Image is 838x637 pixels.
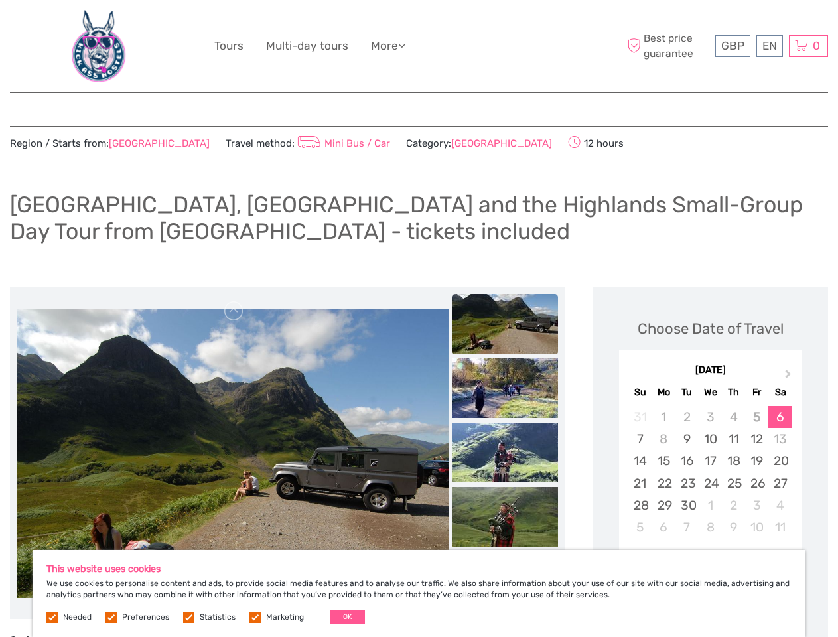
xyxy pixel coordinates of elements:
div: Choose Tuesday, October 7th, 2025 [675,516,699,538]
div: Choose Monday, September 22nd, 2025 [652,472,675,494]
img: 660-bd12cdf7-bf22-40b3-a2d0-3f373e959a83_logo_big.jpg [62,10,135,82]
span: 12 hours [568,133,624,152]
div: month 2025-09 [623,406,797,538]
div: EN [756,35,783,57]
div: Choose Friday, October 10th, 2025 [745,516,768,538]
a: Mini Bus / Car [295,137,390,149]
div: Choose Sunday, October 5th, 2025 [628,516,652,538]
a: Multi-day tours [266,36,348,56]
div: Choose Thursday, October 9th, 2025 [722,516,745,538]
button: OK [330,610,365,624]
div: Tu [675,384,699,401]
label: Needed [63,612,92,623]
div: Choose Saturday, September 6th, 2025 [768,406,792,428]
img: 63c645b19ac4419c82439eaa0799f09c_slider_thumbnail.jpg [452,423,558,482]
h1: [GEOGRAPHIC_DATA], [GEOGRAPHIC_DATA] and the Highlands Small-Group Day Tour from [GEOGRAPHIC_DATA... [10,191,828,245]
div: Choose Tuesday, September 23rd, 2025 [675,472,699,494]
div: Sa [768,384,792,401]
div: Choose Wednesday, October 1st, 2025 [699,494,722,516]
div: Th [722,384,745,401]
div: Su [628,384,652,401]
a: More [371,36,405,56]
div: Choose Monday, October 6th, 2025 [652,516,675,538]
div: Choose Sunday, September 14th, 2025 [628,450,652,472]
img: 132df4e84e2345ff88a990c6d0bc6d0f_main_slider.jpg [17,309,449,598]
div: Choose Saturday, September 27th, 2025 [768,472,792,494]
span: 0 [811,39,822,52]
span: Category: [406,137,552,151]
img: f1e9dd829b2f41b8a79a5b1f3e60eaa9_slider_thumbnail.jpg [452,487,558,547]
div: Choose Saturday, October 4th, 2025 [768,494,792,516]
span: Travel method: [226,133,390,152]
div: Choose Wednesday, September 10th, 2025 [699,428,722,450]
div: Choose Wednesday, October 8th, 2025 [699,516,722,538]
div: Choose Thursday, September 25th, 2025 [722,472,745,494]
span: Region / Starts from: [10,137,210,151]
div: Choose Tuesday, September 9th, 2025 [675,428,699,450]
div: Not available Wednesday, September 3rd, 2025 [699,406,722,428]
div: Choose Saturday, October 11th, 2025 [768,516,792,538]
div: Choose Thursday, September 11th, 2025 [722,428,745,450]
div: Fr [745,384,768,401]
div: Choose Thursday, October 2nd, 2025 [722,494,745,516]
div: Choose Sunday, September 21st, 2025 [628,472,652,494]
div: Choose Sunday, September 28th, 2025 [628,494,652,516]
a: Tours [214,36,244,56]
label: Statistics [200,612,236,623]
div: Choose Tuesday, September 16th, 2025 [675,450,699,472]
div: Choose Friday, September 26th, 2025 [745,472,768,494]
span: Best price guarantee [624,31,712,60]
div: Choose Thursday, September 18th, 2025 [722,450,745,472]
label: Marketing [266,612,304,623]
div: Not available Tuesday, September 2nd, 2025 [675,406,699,428]
div: Not available Sunday, August 31st, 2025 [628,406,652,428]
label: Preferences [122,612,169,623]
div: Not available Monday, September 1st, 2025 [652,406,675,428]
div: Choose Sunday, September 7th, 2025 [628,428,652,450]
a: [GEOGRAPHIC_DATA] [451,137,552,149]
div: Choose Wednesday, September 17th, 2025 [699,450,722,472]
span: GBP [721,39,744,52]
div: We use cookies to personalise content and ads, to provide social media features and to analyse ou... [33,550,805,637]
div: Mo [652,384,675,401]
div: Choose Monday, September 29th, 2025 [652,494,675,516]
div: Choose Wednesday, September 24th, 2025 [699,472,722,494]
div: Choose Tuesday, September 30th, 2025 [675,494,699,516]
div: Choose Monday, September 15th, 2025 [652,450,675,472]
div: Not available Monday, September 8th, 2025 [652,428,675,450]
div: Choose Friday, September 19th, 2025 [745,450,768,472]
button: Next Month [779,367,800,388]
div: Choose Date of Travel [638,318,784,339]
div: We [699,384,722,401]
a: [GEOGRAPHIC_DATA] [109,137,210,149]
h5: This website uses cookies [46,563,792,575]
div: Not available Thursday, September 4th, 2025 [722,406,745,428]
div: Choose Friday, September 12th, 2025 [745,428,768,450]
div: Choose Saturday, September 20th, 2025 [768,450,792,472]
div: Not available Saturday, September 13th, 2025 [768,428,792,450]
div: Choose Friday, October 3rd, 2025 [745,494,768,516]
img: 132df4e84e2345ff88a990c6d0bc6d0f_slider_thumbnail.jpg [452,294,558,354]
div: [DATE] [619,364,802,378]
img: 54f77a2de1314c1fac7d741e1ba59008_slider_thumbnail.jpg [452,358,558,418]
div: Not available Friday, September 5th, 2025 [745,406,768,428]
